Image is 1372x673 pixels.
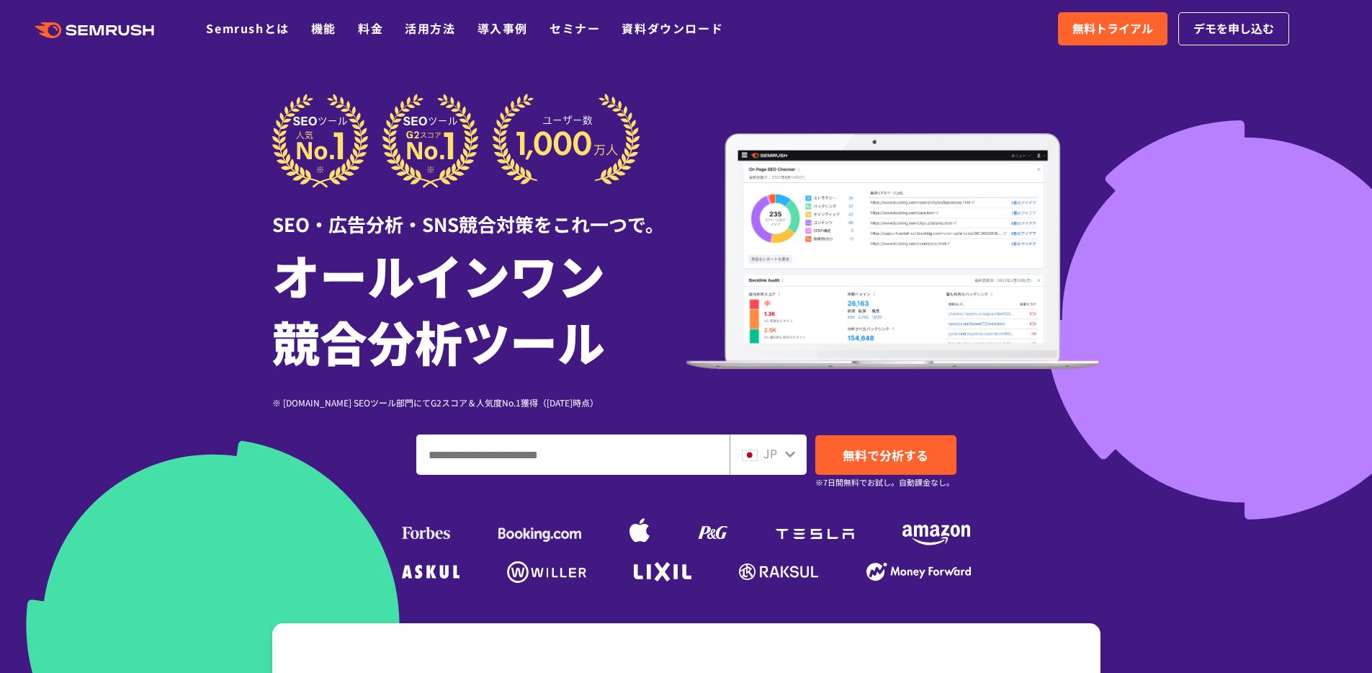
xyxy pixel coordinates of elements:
[358,19,383,37] a: 料金
[1178,12,1289,45] a: デモを申し込む
[843,446,928,464] span: 無料で分析する
[477,19,528,37] a: 導入事例
[1072,19,1153,38] span: 無料トライアル
[272,396,686,409] div: ※ [DOMAIN_NAME] SEOツール部門にてG2スコア＆人気度No.1獲得（[DATE]時点）
[405,19,455,37] a: 活用方法
[1193,19,1274,38] span: デモを申し込む
[815,476,954,489] small: ※7日間無料でお試し。自動課金なし。
[272,241,686,374] h1: オールインワン 競合分析ツール
[550,19,600,37] a: セミナー
[763,445,777,462] span: JP
[311,19,336,37] a: 機能
[622,19,723,37] a: 資料ダウンロード
[1058,12,1167,45] a: 無料トライアル
[815,435,956,475] a: 無料で分析する
[272,188,686,238] div: SEO・広告分析・SNS競合対策をこれ一つで。
[417,435,729,474] input: ドメイン、キーワードまたはURLを入力してください
[206,19,289,37] a: Semrushとは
